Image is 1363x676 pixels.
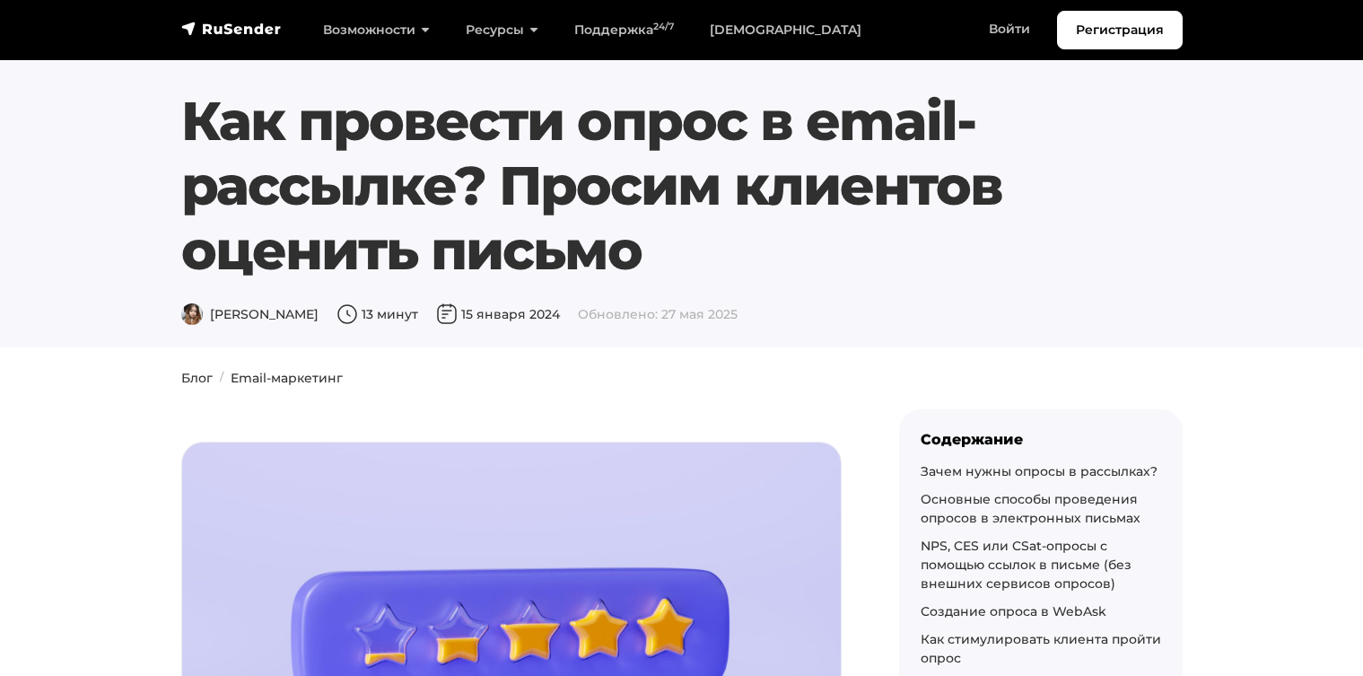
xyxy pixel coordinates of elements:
a: Возможности [305,12,448,48]
img: RuSender [181,20,282,38]
img: Время чтения [336,303,358,325]
a: Создание опроса в WebAsk [921,603,1106,619]
a: Основные способы проведения опросов в электронных письмах [921,491,1140,526]
a: Регистрация [1057,11,1183,49]
a: Блог [181,370,213,386]
h1: Как провести опрос в email-рассылке? Просим клиентов оценить письмо [181,89,1097,283]
nav: breadcrumb [170,369,1193,388]
span: 13 минут [336,306,418,322]
span: Обновлено: 27 мая 2025 [578,306,738,322]
span: 15 января 2024 [436,306,560,322]
a: Как стимулировать клиента пройти опрос [921,631,1161,666]
a: Войти [971,11,1048,48]
img: Дата публикации [436,303,458,325]
a: NPS, CES или CSat-опросы с помощью ссылок в письме (без внешних сервисов опросов) [921,538,1131,592]
sup: 24/7 [653,21,674,32]
a: Зачем нужны опросы в рассылках? [921,463,1158,479]
div: Содержание [921,431,1161,448]
a: Поддержка24/7 [556,12,692,48]
a: Ресурсы [448,12,556,48]
span: [PERSON_NAME] [181,306,319,322]
li: Email-маркетинг [213,369,343,388]
a: [DEMOGRAPHIC_DATA] [692,12,879,48]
